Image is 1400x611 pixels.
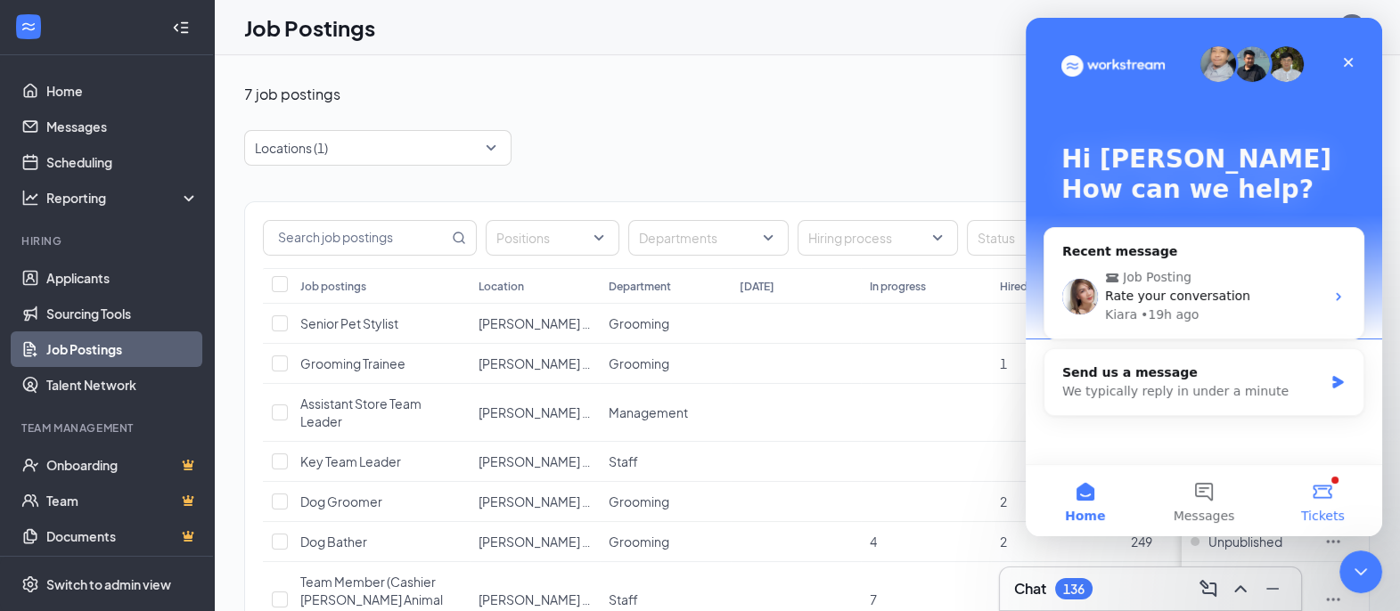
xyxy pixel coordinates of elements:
[300,315,398,331] span: Senior Pet Stylist
[479,591,722,607] span: [PERSON_NAME] [PERSON_NAME] - 4196
[479,355,722,371] span: [PERSON_NAME] [PERSON_NAME] - 4196
[244,85,340,104] p: 7 job postings
[21,189,39,207] svg: Analysis
[479,534,722,550] span: [PERSON_NAME] [PERSON_NAME] - 4196
[470,384,600,442] td: Homer Glen - 4196
[479,279,524,294] div: Location
[46,144,199,180] a: Scheduling
[300,493,382,509] span: Dog Groomer
[1198,578,1219,599] svg: ComposeMessage
[46,367,199,403] a: Talent Network
[470,344,600,384] td: Homer Glen - 4196
[46,109,199,144] a: Messages
[46,483,199,518] a: TeamCrown
[1014,579,1046,599] h3: Chat
[452,231,466,245] svg: MagnifyingGlass
[1208,533,1282,550] span: Unpublished
[600,304,730,344] td: Grooming
[46,518,199,554] a: DocumentsCrown
[46,189,200,207] div: Reporting
[46,331,199,367] a: Job Postings
[479,493,722,509] span: [PERSON_NAME] [PERSON_NAME] - 4196
[470,522,600,562] td: Homer Glen - 4196
[600,384,730,442] td: Management
[1263,17,1284,38] svg: Notifications
[46,73,199,109] a: Home
[609,315,669,331] span: Grooming
[1262,578,1283,599] svg: Minimize
[609,591,638,607] span: Staff
[300,453,401,469] span: Key Team Leader
[470,442,600,482] td: Homer Glen - 4196
[600,482,730,522] td: Grooming
[600,442,730,482] td: Staff
[870,591,877,607] span: 7
[21,420,195,436] div: Team Management
[609,279,671,294] div: Department
[21,233,195,248] div: Hiring
[1226,574,1255,603] button: ChevronUp
[609,404,688,420] span: Management
[21,575,39,593] svg: Settings
[264,221,448,255] input: Search job postings
[470,482,600,522] td: Homer Glen - 4196
[46,554,199,590] a: SurveysCrown
[731,268,861,304] th: [DATE]
[244,12,375,43] h1: Job Postings
[1324,591,1342,608] svg: Ellipses
[1194,574,1223,603] button: ComposeMessage
[1000,493,1007,509] span: 2
[300,279,366,294] div: Job postings
[609,453,638,469] span: Staff
[300,395,422,429] span: Assistant Store Team Leader
[46,575,171,593] div: Switch to admin view
[1339,550,1382,593] iframe: Intercom live chat
[991,268,1121,304] th: Hired
[479,453,722,469] span: [PERSON_NAME] [PERSON_NAME] - 4196
[300,355,405,371] span: Grooming Trainee
[20,18,37,36] svg: WorkstreamLogo
[1302,17,1323,38] svg: QuestionInfo
[1000,355,1007,371] span: 1
[1000,534,1007,550] span: 2
[46,296,199,331] a: Sourcing Tools
[609,493,669,509] span: Grooming
[861,268,991,304] th: In progress
[609,534,669,550] span: Grooming
[479,404,722,420] span: [PERSON_NAME] [PERSON_NAME] - 4196
[172,19,190,37] svg: Collapse
[1258,574,1287,603] button: Minimize
[46,447,199,483] a: OnboardingCrown
[1131,534,1152,550] span: 249
[870,534,877,550] span: 4
[470,304,600,344] td: Homer Glen - 4196
[1324,533,1342,550] svg: Ellipses
[479,315,722,331] span: [PERSON_NAME] [PERSON_NAME] - 4196
[609,355,669,371] span: Grooming
[600,344,730,384] td: Grooming
[600,522,730,562] td: Grooming
[300,534,367,550] span: Dog Bather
